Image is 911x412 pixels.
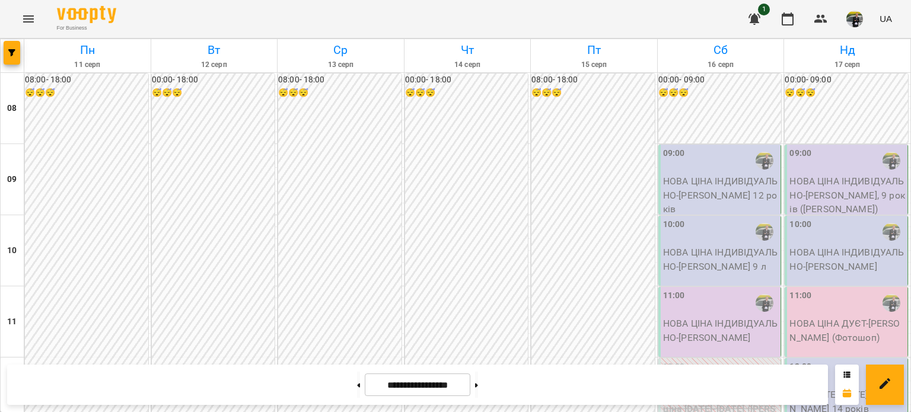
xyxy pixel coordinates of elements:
img: a92d573242819302f0c564e2a9a4b79e.jpg [846,11,863,27]
label: 11:00 [789,289,811,302]
span: 1 [758,4,770,15]
h6: 😴😴😴 [405,87,528,100]
label: 09:00 [663,147,685,160]
img: Антощук Артем [756,294,773,312]
h6: 08:00 - 18:00 [531,74,655,87]
h6: Сб [660,41,782,59]
img: Антощук Артем [756,223,773,241]
label: 10:00 [789,218,811,231]
h6: Пн [26,41,149,59]
h6: 00:00 - 09:00 [658,74,782,87]
p: НОВА ЦІНА ІНДИВІДУАЛЬНО - [PERSON_NAME] [789,245,905,273]
h6: 😴😴😴 [152,87,275,100]
p: НОВА ЦІНА ІНДИВІДУАЛЬНО - [PERSON_NAME], 9 років ([PERSON_NAME]) [789,174,905,216]
h6: Пт [533,41,655,59]
img: Антощук Артем [883,294,900,312]
h6: 15 серп [533,59,655,71]
button: UA [875,8,897,30]
p: НОВА ЦІНА ІНДИВІДУАЛЬНО - [PERSON_NAME] 12 років [663,174,779,216]
h6: 14 серп [406,59,529,71]
h6: 16 серп [660,59,782,71]
img: Антощук Артем [883,152,900,170]
h6: 😴😴😴 [785,87,908,100]
h6: 13 серп [279,59,402,71]
h6: 00:00 - 09:00 [785,74,908,87]
label: 11:00 [663,289,685,302]
h6: 😴😴😴 [531,87,655,100]
h6: 00:00 - 18:00 [405,74,528,87]
img: Антощук Артем [756,152,773,170]
h6: Ср [279,41,402,59]
h6: 11 серп [26,59,149,71]
h6: Вт [153,41,276,59]
p: НОВА ЦІНА ДУЄТ - ⁨[PERSON_NAME] (Фотошоп) [789,317,905,344]
img: Voopty Logo [57,6,116,23]
h6: 08 [7,102,17,115]
button: Menu [14,5,43,33]
img: Антощук Артем [883,223,900,241]
h6: 00:00 - 18:00 [152,74,275,87]
h6: 08:00 - 18:00 [278,74,402,87]
h6: 17 серп [786,59,909,71]
h6: Чт [406,41,529,59]
h6: 😴😴😴 [25,87,148,100]
h6: 09 [7,173,17,186]
p: НОВА ЦІНА ІНДИВІДУАЛЬНО - [PERSON_NAME] [663,317,779,344]
span: For Business [57,24,116,32]
label: 10:00 [663,218,685,231]
h6: 😴😴😴 [658,87,782,100]
span: UA [880,12,892,25]
h6: 10 [7,244,17,257]
p: НОВА ЦІНА ІНДИВІДУАЛЬНО - [PERSON_NAME] 9 л [663,245,779,273]
label: 09:00 [789,147,811,160]
h6: Нд [786,41,909,59]
h6: 😴😴😴 [278,87,402,100]
h6: 11 [7,315,17,328]
h6: 12 серп [153,59,276,71]
h6: 08:00 - 18:00 [25,74,148,87]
